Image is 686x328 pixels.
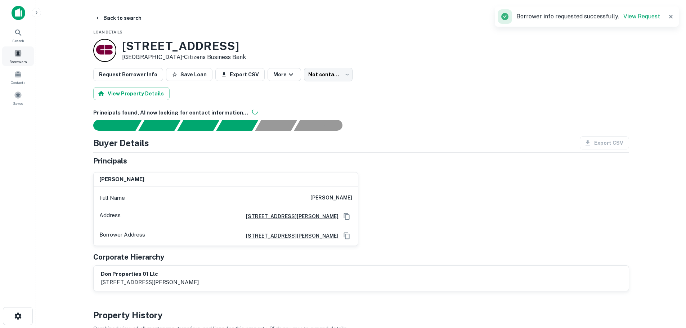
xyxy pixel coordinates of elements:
[101,270,199,278] h6: don properties 01 llc
[92,12,144,24] button: Back to search
[184,54,246,60] a: Citizens Business Bank
[304,68,353,81] div: Not contacted
[310,194,352,202] h6: [PERSON_NAME]
[93,252,164,262] h5: Corporate Hierarchy
[11,80,25,85] span: Contacts
[177,120,219,131] div: Documents found, AI parsing details...
[99,175,144,184] h6: [PERSON_NAME]
[99,211,121,222] p: Address
[122,39,246,53] h3: [STREET_ADDRESS]
[13,100,23,106] span: Saved
[2,88,34,108] a: Saved
[93,109,629,117] h6: Principals found, AI now looking for contact information...
[9,59,27,64] span: Borrowers
[215,68,265,81] button: Export CSV
[138,120,180,131] div: Your request is received and processing...
[516,12,660,21] p: Borrower info requested successfully.
[101,278,199,287] p: [STREET_ADDRESS][PERSON_NAME]
[2,46,34,66] a: Borrowers
[268,68,301,81] button: More
[122,53,246,62] p: [GEOGRAPHIC_DATA] •
[341,230,352,241] button: Copy Address
[623,13,660,20] a: View Request
[341,211,352,222] button: Copy Address
[99,194,125,202] p: Full Name
[93,30,122,34] span: Loan Details
[650,270,686,305] iframe: Chat Widget
[294,120,351,131] div: AI fulfillment process complete.
[2,26,34,45] a: Search
[255,120,297,131] div: Principals found, still searching for contact information. This may take time...
[240,232,338,240] a: [STREET_ADDRESS][PERSON_NAME]
[216,120,258,131] div: Principals found, AI now looking for contact information...
[93,156,127,166] h5: Principals
[2,67,34,87] a: Contacts
[93,68,163,81] button: Request Borrower Info
[12,6,25,20] img: capitalize-icon.png
[93,136,149,149] h4: Buyer Details
[93,309,629,322] h4: Property History
[12,38,24,44] span: Search
[93,87,170,100] button: View Property Details
[99,230,145,241] p: Borrower Address
[240,212,338,220] a: [STREET_ADDRESS][PERSON_NAME]
[166,68,212,81] button: Save Loan
[85,120,139,131] div: Sending borrower request to AI...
